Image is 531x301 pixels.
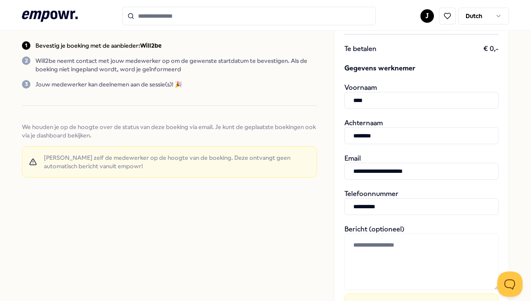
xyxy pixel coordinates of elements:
[22,80,30,89] div: 3
[122,7,376,25] input: Search for products, categories or subcategories
[497,271,523,297] iframe: Help Scout Beacon - Open
[344,83,498,109] div: Voornaam
[420,9,434,23] button: J
[35,56,317,73] p: Will2be neemt contact met jouw medewerker op om de gewenste startdatum te bevestigen. Als de boek...
[140,42,162,49] b: Will2be
[344,154,498,180] div: Email
[22,123,317,140] span: We houden je op de hoogte over de status van deze boeking via email. Je kunt de geplaatste boekin...
[35,80,182,89] p: Jouw medewerker kan deelnemen aan de sessie(s)! 🎉
[344,45,377,53] span: Te betalen
[344,119,498,144] div: Achternaam
[344,63,498,73] span: Gegevens werknemer
[344,190,498,215] div: Telefoonnummer
[44,153,310,170] span: [PERSON_NAME] zelf de medewerker op de hoogte van de boeking. Deze ontvangt geen automatisch beri...
[35,41,162,50] p: Bevestig je boeking met de aanbieder:
[22,56,30,65] div: 2
[483,45,498,53] span: € 0,-
[22,41,30,50] div: 1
